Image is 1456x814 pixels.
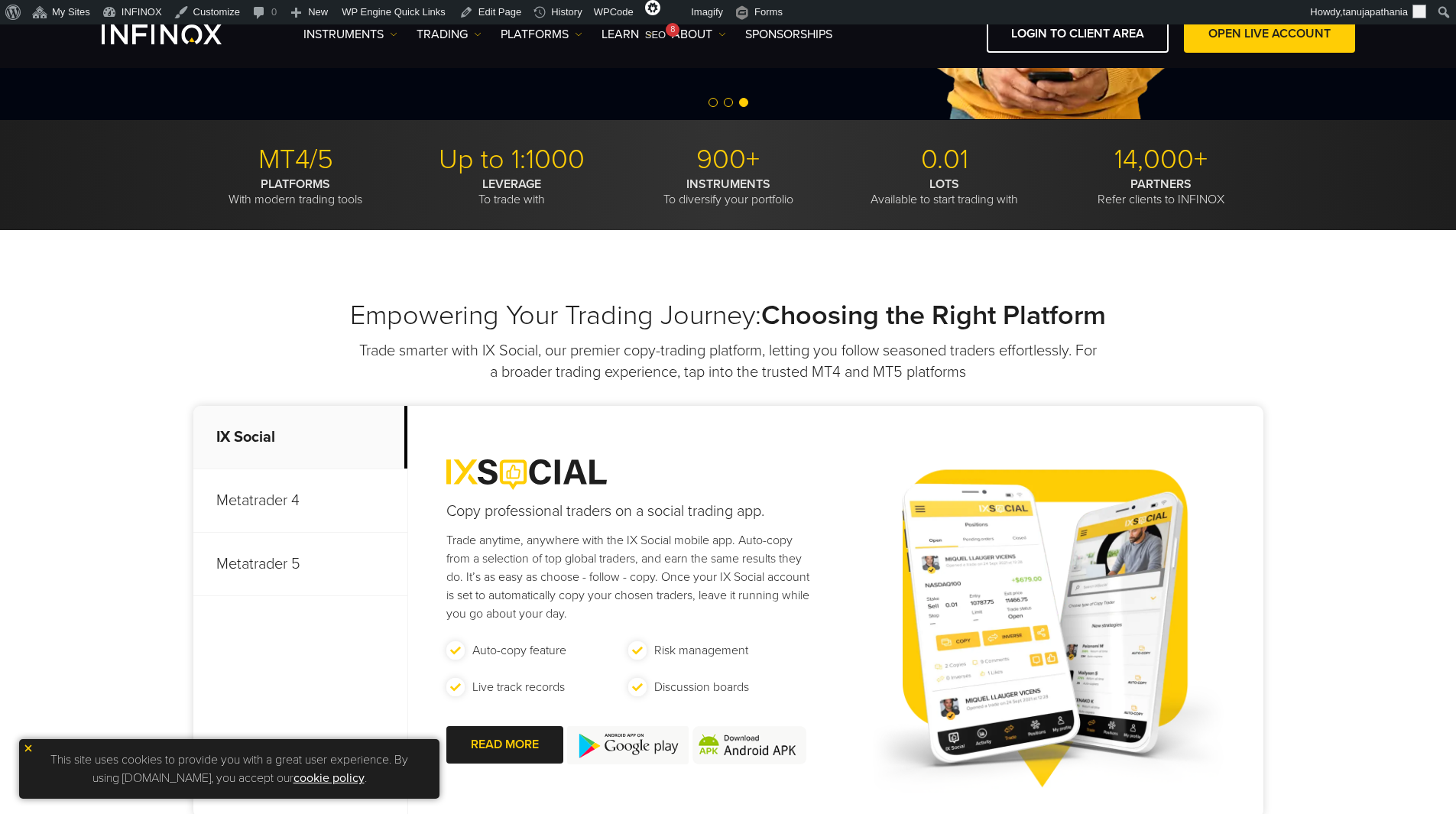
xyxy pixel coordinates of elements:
p: 900+ [626,143,831,177]
a: ABOUT [672,25,726,44]
a: READ MORE [446,726,563,764]
span: Go to slide 3 [739,98,748,107]
div: 8 [666,23,679,37]
p: 0.01 [842,143,1047,177]
span: SEO [645,29,666,41]
img: yellow close icon [23,743,34,754]
strong: PLATFORMS [261,177,330,192]
p: Auto-copy feature [472,641,566,660]
p: Live track records [472,678,565,696]
a: Learn [602,25,653,44]
a: Instruments [303,25,397,44]
strong: PARTNERS [1130,177,1192,192]
a: INFINOX Logo [102,24,258,44]
h2: Empowering Your Trading Journey: [193,299,1263,332]
p: MT4/5 [193,143,398,177]
p: IX Social [193,406,407,469]
p: With modern trading tools [193,177,398,207]
p: To diversify your portfolio [626,177,831,207]
a: PLATFORMS [501,25,582,44]
p: To trade with [410,177,615,207]
p: Available to start trading with [842,177,1047,207]
p: Metatrader 5 [193,533,407,596]
span: Go to slide 1 [709,98,718,107]
p: Metatrader 4 [193,469,407,533]
strong: INSTRUMENTS [686,177,770,192]
a: TRADING [417,25,482,44]
p: Trade smarter with IX Social, our premier copy-trading platform, letting you follow seasoned trad... [358,340,1099,383]
a: LOGIN TO CLIENT AREA [987,15,1169,53]
a: OPEN LIVE ACCOUNT [1184,15,1355,53]
p: Refer clients to INFINOX [1059,177,1263,207]
span: tanujapathania [1343,6,1408,18]
p: Discussion boards [654,678,749,696]
p: Risk management [654,641,748,660]
strong: Choosing the Right Platform [761,299,1106,332]
p: This site uses cookies to provide you with a great user experience. By using [DOMAIN_NAME], you a... [27,747,432,791]
h4: Copy professional traders on a social trading app. [446,501,811,522]
a: SPONSORSHIPS [745,25,832,44]
strong: LOTS [929,177,959,192]
span: Go to slide 2 [724,98,733,107]
a: cookie policy [293,770,365,786]
p: Trade anytime, anywhere with the IX Social mobile app. Auto-copy from a selection of top global t... [446,531,811,623]
p: Up to 1:1000 [410,143,615,177]
strong: LEVERAGE [482,177,541,192]
p: 14,000+ [1059,143,1263,177]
